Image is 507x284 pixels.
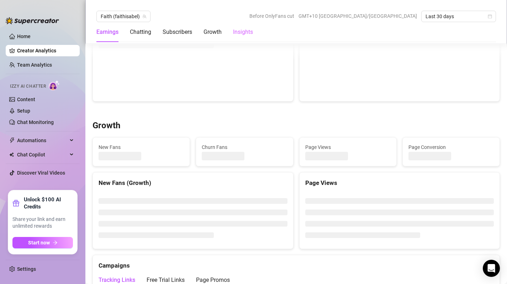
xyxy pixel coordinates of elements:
button: Start nowarrow-right [12,237,73,248]
span: Start now [28,240,50,246]
a: Settings [17,266,36,272]
a: Home [17,33,31,39]
span: arrow-right [53,240,58,245]
a: Setup [17,108,30,114]
a: Team Analytics [17,62,52,68]
div: Chatting [130,28,151,36]
a: Creator Analytics [17,45,74,56]
span: gift [12,200,20,207]
a: Discover Viral Videos [17,170,65,176]
div: Earnings [96,28,118,36]
span: Churn Fans [202,143,287,151]
span: team [142,14,147,19]
div: New Fans (Growth) [99,178,287,188]
div: Subscribers [163,28,192,36]
span: Izzy AI Chatter [10,83,46,90]
div: Campaigns [99,255,494,270]
img: AI Chatter [49,80,60,91]
span: Page Views [305,143,391,151]
span: New Fans [99,143,184,151]
img: logo-BBDzfeDw.svg [6,17,59,24]
span: Chat Copilot [17,149,68,160]
span: Faith (faithisabel) [101,11,146,22]
img: Chat Copilot [9,152,14,157]
span: Page Conversion [408,143,494,151]
span: Share your link and earn unlimited rewards [12,216,73,230]
a: Chat Monitoring [17,119,54,125]
span: Before OnlyFans cut [249,11,294,21]
strong: Unlock $100 AI Credits [24,196,73,210]
div: Growth [204,28,222,36]
span: Automations [17,135,68,146]
span: GMT+10 [GEOGRAPHIC_DATA]/[GEOGRAPHIC_DATA] [299,11,417,21]
span: thunderbolt [9,138,15,143]
a: Content [17,97,35,102]
div: Page Views [305,178,494,188]
h3: Growth [93,120,120,131]
div: Insights [233,28,253,36]
div: Open Intercom Messenger [483,260,500,277]
span: calendar [488,14,492,19]
span: Last 30 days [426,11,492,22]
